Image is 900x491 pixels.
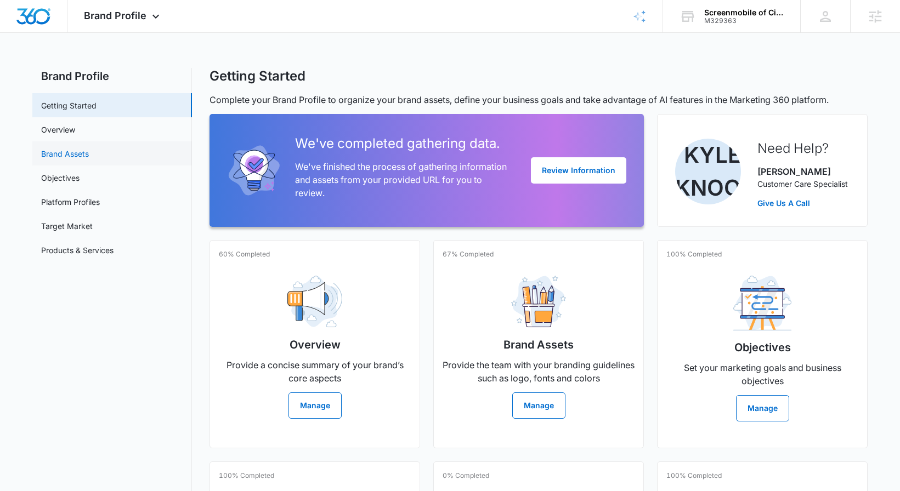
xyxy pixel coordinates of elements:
[443,471,489,481] p: 0% Completed
[512,392,565,419] button: Manage
[219,471,274,481] p: 100% Completed
[531,157,626,184] button: Review Information
[219,358,411,385] p: Provide a concise summary of your brand’s core aspects
[210,240,420,448] a: 60% CompletedOverviewProvide a concise summary of your brand’s core aspectsManage
[288,392,342,419] button: Manage
[32,68,192,84] h2: Brand Profile
[41,100,97,111] a: Getting Started
[757,139,848,158] h2: Need Help?
[675,139,741,204] img: Kyle Knoop
[290,336,341,353] h2: Overview
[734,339,791,356] h2: Objectives
[41,148,89,159] a: Brand Assets
[757,165,848,178] p: [PERSON_NAME]
[666,249,722,259] p: 100% Completed
[757,197,848,209] a: Give Us A Call
[210,68,305,84] h1: Getting Started
[84,10,146,21] span: Brand Profile
[757,178,848,190] p: Customer Care Specialist
[443,249,494,259] p: 67% Completed
[704,8,784,17] div: account name
[503,336,574,353] h2: Brand Assets
[41,172,80,184] a: Objectives
[704,17,784,25] div: account id
[736,395,789,421] button: Manage
[433,240,644,448] a: 67% CompletedBrand AssetsProvide the team with your branding guidelines such as logo, fonts and c...
[41,244,114,256] a: Products & Services
[219,249,270,259] p: 60% Completed
[666,471,722,481] p: 100% Completed
[210,93,868,106] p: Complete your Brand Profile to organize your brand assets, define your business goals and take ad...
[443,358,635,385] p: Provide the team with your branding guidelines such as logo, fonts and colors
[666,361,858,387] p: Set your marketing goals and business objectives
[295,134,513,153] h2: We've completed gathering data.
[295,160,513,199] p: We've finished the process of gathering information and assets from your provided URL for you to ...
[41,196,100,208] a: Platform Profiles
[657,240,868,448] a: 100% CompletedObjectivesSet your marketing goals and business objectivesManage
[41,220,93,232] a: Target Market
[41,124,75,135] a: Overview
